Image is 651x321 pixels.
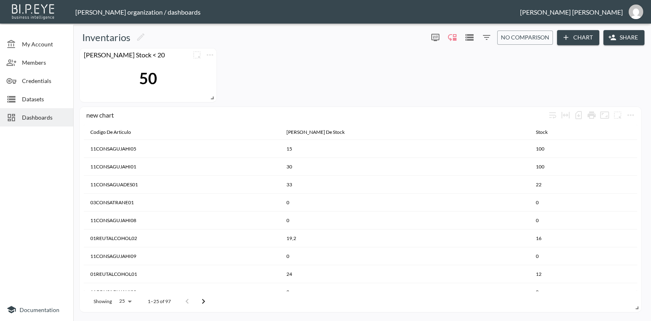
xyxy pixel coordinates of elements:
[80,51,190,59] div: Dias Stock < 20
[84,229,280,247] th: 01REUTALCOHOL02
[22,95,67,103] span: Datasets
[22,76,67,85] span: Credentials
[529,140,637,158] th: 100
[529,229,637,247] th: 16
[529,194,637,212] th: 0
[529,212,637,229] th: 0
[280,176,529,194] th: 33
[629,4,643,19] img: 45c2ddb0ffa3d93e30095155c78733dd
[286,127,355,137] span: Dias De Stock
[22,58,67,67] span: Members
[280,158,529,176] th: 30
[195,293,212,310] button: Go to next page
[623,2,649,22] button: gavdavide@gmail.com
[536,127,548,137] div: Stock
[572,109,585,122] div: Number of rows selected for download: 97
[22,113,67,122] span: Dashboards
[203,48,216,61] button: more
[84,140,280,158] th: 11CONSAGUJAHI05
[557,30,599,45] button: Chart
[529,283,637,301] th: 0
[286,127,345,137] div: Dias De Stock
[429,31,442,44] button: more
[603,30,644,45] button: Share
[624,109,637,122] span: Chart settings
[84,283,280,301] th: 11CONSAGUJAHI03
[115,296,135,306] div: 25
[136,32,146,42] svg: Edit
[75,8,520,16] div: [PERSON_NAME] organization / dashboards
[280,283,529,301] th: 0
[280,140,529,158] th: 15
[20,306,59,313] span: Documentation
[559,109,572,122] div: Toggle table layout between fixed and auto (default: auto)
[501,33,549,43] span: No comparison
[529,158,637,176] th: 100
[529,265,637,283] th: 12
[624,109,637,122] button: more
[546,109,559,122] div: Wrap text
[598,109,611,122] button: Fullscreen
[22,40,67,48] span: My Account
[446,31,459,44] div: Enable/disable chart dragging
[84,265,280,283] th: 01REUTALCOHOL01
[84,194,280,212] th: 03CONSATRANE01
[520,8,623,16] div: [PERSON_NAME] [PERSON_NAME]
[429,31,442,44] span: Display settings
[10,2,57,20] img: bipeye-logo
[203,48,216,61] span: Chart settings
[7,305,67,314] a: Documentation
[497,31,553,45] button: No comparison
[84,176,280,194] th: 11CONSAGUADES01
[463,31,476,44] button: Datasets
[280,212,529,229] th: 0
[84,247,280,265] th: 11CONSAGUJAHI09
[139,69,157,87] div: 50
[190,50,203,58] span: Attach chart to a group
[585,109,598,122] div: Print
[190,48,203,61] button: more
[280,229,529,247] th: 19,2
[611,110,624,118] span: Attach chart to a group
[280,247,529,265] th: 0
[611,109,624,122] button: more
[280,265,529,283] th: 24
[480,31,493,44] button: Filters
[82,31,130,44] h5: Inventarios
[84,158,280,176] th: 11CONSAGUJAHI01
[148,298,171,305] p: 1–25 of 97
[529,247,637,265] th: 0
[529,176,637,194] th: 22
[536,127,558,137] span: Stock
[94,298,112,305] p: Showing
[90,127,131,137] div: Codigo De Articulo
[84,212,280,229] th: 11CONSAGUJAHI08
[86,111,546,119] div: new chart
[90,127,142,137] span: Codigo De Articulo
[280,194,529,212] th: 0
